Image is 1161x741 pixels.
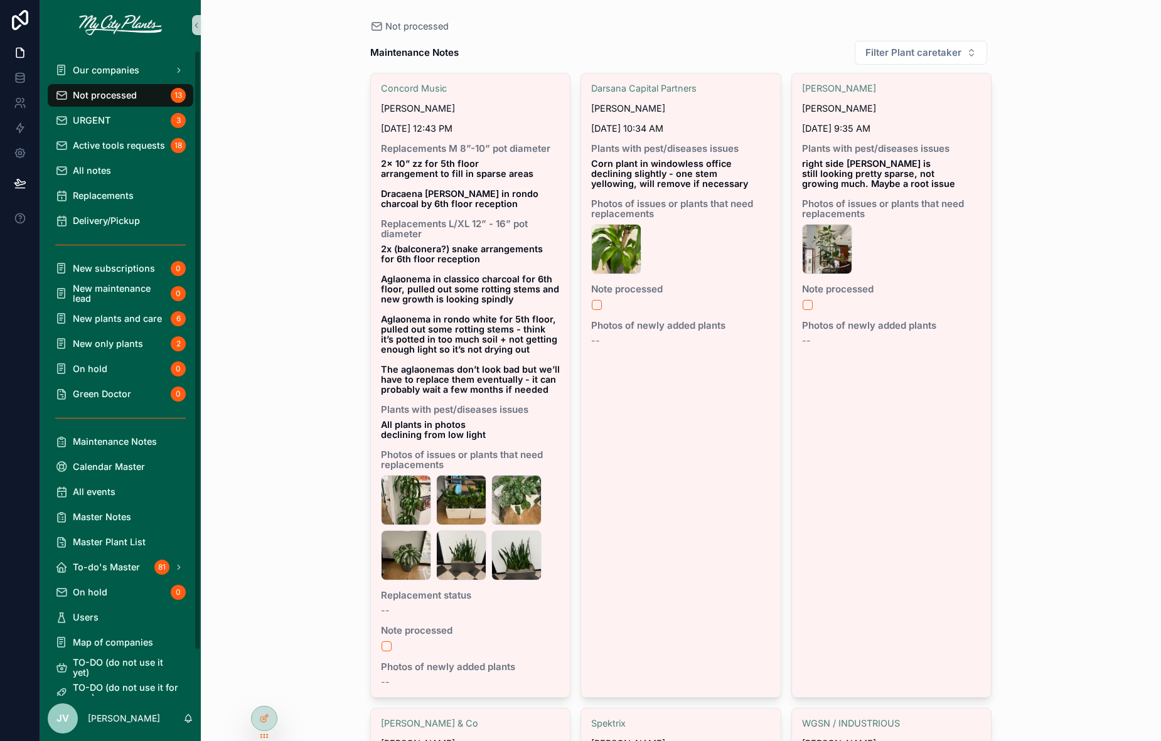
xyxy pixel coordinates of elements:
[171,261,186,276] div: 0
[48,134,193,157] a: Active tools requests18
[48,282,193,305] a: New maintenance lead0
[802,144,982,154] span: Plants with pest/diseases issues
[591,718,626,728] a: Spektrix
[48,506,193,528] a: Master Notes
[591,158,748,189] strong: Corn plant in windowless office declining slightly - one stem yellowing, will remove if necessary
[381,219,560,239] span: Replacements L/XL 12” - 16” pot diameter
[48,631,193,654] a: Map of companies
[381,626,560,636] span: Note processed
[171,361,186,376] div: 0
[171,386,186,402] div: 0
[791,73,992,698] a: [PERSON_NAME][PERSON_NAME][DATE] 9:35 AMPlants with pest/diseases issuesright side [PERSON_NAME] ...
[591,104,665,114] span: [PERSON_NAME]
[381,590,560,600] span: Replacement status
[591,284,771,294] span: Note processed
[48,681,193,704] a: TO-DO (do not use it for now)
[73,364,107,374] span: On hold
[580,73,781,698] a: Darsana Capital Partners[PERSON_NAME][DATE] 10:34 AMPlants with pest/diseases issuesCorn plant in...
[56,711,69,726] span: JV
[73,683,181,703] span: TO-DO (do not use it for now)
[73,141,165,151] span: Active tools requests
[802,321,982,331] span: Photos of newly added plants
[73,637,153,648] span: Map of companies
[73,191,134,201] span: Replacements
[73,512,131,522] span: Master Notes
[73,562,140,572] span: To-do's Master
[855,41,987,65] button: Select Button
[73,264,155,274] span: New subscriptions
[48,383,193,405] a: Green Doctor0
[73,389,131,399] span: Green Doctor
[802,124,982,134] span: [DATE] 9:35 AM
[73,90,137,100] span: Not processed
[385,20,449,33] span: Not processed
[171,88,186,103] div: 13
[154,560,169,575] div: 81
[73,339,143,349] span: New only plants
[48,531,193,553] a: Master Plant List
[865,46,961,59] span: Filter Plant caretaker
[591,336,600,346] span: --
[73,658,181,678] span: TO-DO (do not use it yet)
[73,115,110,125] span: URGENT
[73,537,146,547] span: Master Plant List
[40,50,201,696] div: scrollable content
[48,159,193,182] a: All notes
[73,314,162,324] span: New plants and care
[48,481,193,503] a: All events
[48,606,193,629] a: Users
[370,73,571,698] a: Concord Music[PERSON_NAME][DATE] 12:43 PMReplacements M 8”-10” pot diameter2x 10” zz for 5th floo...
[48,358,193,380] a: On hold0
[48,656,193,679] a: TO-DO (do not use it yet)
[802,284,982,294] span: Note processed
[171,585,186,600] div: 0
[802,718,900,728] a: WGSN / INDUSTRIOUS
[48,210,193,232] a: Delivery/Pickup
[381,83,447,93] a: Concord Music
[381,605,390,616] span: --
[48,430,193,453] a: Maintenance Notes
[381,144,560,154] span: Replacements M 8”-10” pot diameter
[73,462,145,472] span: Calendar Master
[591,83,697,93] a: Darsana Capital Partners
[802,199,982,219] span: Photos of issues or plants that need replacements
[48,59,193,82] a: Our companies
[381,104,455,114] span: [PERSON_NAME]
[73,65,139,75] span: Our companies
[88,712,160,725] p: [PERSON_NAME]
[73,166,111,176] span: All notes
[73,284,166,304] span: New maintenance lead
[591,199,771,219] span: Photos of issues or plants that need replacements
[48,109,193,132] a: URGENT3
[48,84,193,107] a: Not processed13
[73,216,140,226] span: Delivery/Pickup
[73,487,115,497] span: All events
[802,83,876,93] a: [PERSON_NAME]
[79,15,162,35] img: App logo
[591,124,771,134] span: [DATE] 10:34 AM
[802,104,876,114] span: [PERSON_NAME]
[171,311,186,326] div: 6
[171,336,186,351] div: 2
[73,437,157,447] span: Maintenance Notes
[381,677,390,687] span: --
[48,556,193,578] a: To-do's Master81
[48,307,193,330] a: New plants and care6
[171,113,186,128] div: 3
[591,321,771,331] span: Photos of newly added plants
[48,581,193,604] a: On hold0
[381,405,560,415] span: Plants with pest/diseases issues
[591,144,771,154] span: Plants with pest/diseases issues
[381,450,560,470] span: Photos of issues or plants that need replacements
[48,333,193,355] a: New only plants2
[381,243,562,395] strong: 2x (balconera?) snake arrangements for 6th floor reception Aglaonema in classico charcoal for 6th...
[48,456,193,478] a: Calendar Master
[381,718,478,728] a: [PERSON_NAME] & Co
[48,257,193,280] a: New subscriptions0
